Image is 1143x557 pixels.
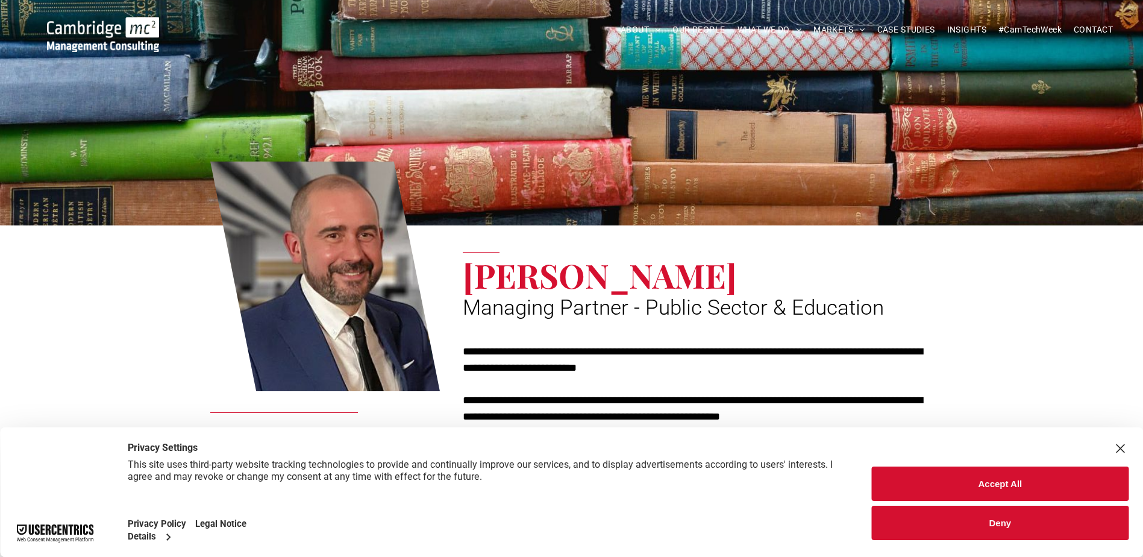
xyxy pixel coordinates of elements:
[666,20,731,39] a: OUR PEOPLE
[941,20,992,39] a: INSIGHTS
[992,20,1068,39] a: #CamTechWeek
[1068,20,1119,39] a: CONTACT
[807,20,871,39] a: MARKETS
[615,20,667,39] a: ABOUT
[731,20,808,39] a: WHAT WE DO
[463,295,884,320] span: Managing Partner - Public Sector & Education
[47,17,159,52] img: Cambridge MC Logo
[463,253,737,297] span: [PERSON_NAME]
[871,20,941,39] a: CASE STUDIES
